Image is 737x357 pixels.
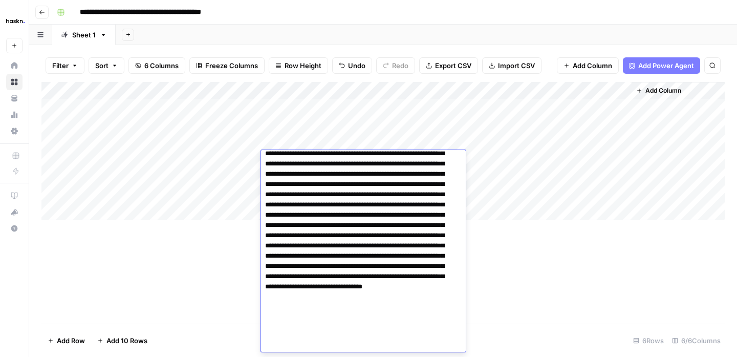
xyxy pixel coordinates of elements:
[332,57,372,74] button: Undo
[638,60,694,71] span: Add Power Agent
[52,25,116,45] a: Sheet 1
[128,57,185,74] button: 6 Columns
[623,57,700,74] button: Add Power Agent
[6,220,23,237] button: Help + Support
[6,107,23,123] a: Usage
[41,332,91,349] button: Add Row
[6,187,23,204] a: AirOps Academy
[7,204,22,220] div: What's new?
[144,60,179,71] span: 6 Columns
[89,57,124,74] button: Sort
[6,12,25,30] img: Haskn Logo
[668,332,725,349] div: 6/6 Columns
[632,84,685,97] button: Add Column
[106,335,147,346] span: Add 10 Rows
[46,57,84,74] button: Filter
[6,204,23,220] button: What's new?
[629,332,668,349] div: 6 Rows
[557,57,619,74] button: Add Column
[6,123,23,139] a: Settings
[645,86,681,95] span: Add Column
[6,74,23,90] a: Browse
[348,60,365,71] span: Undo
[189,57,265,74] button: Freeze Columns
[498,60,535,71] span: Import CSV
[6,57,23,74] a: Home
[6,8,23,34] button: Workspace: Haskn
[285,60,321,71] span: Row Height
[392,60,408,71] span: Redo
[91,332,154,349] button: Add 10 Rows
[435,60,471,71] span: Export CSV
[269,57,328,74] button: Row Height
[52,60,69,71] span: Filter
[376,57,415,74] button: Redo
[573,60,612,71] span: Add Column
[482,57,541,74] button: Import CSV
[72,30,96,40] div: Sheet 1
[57,335,85,346] span: Add Row
[6,90,23,107] a: Your Data
[419,57,478,74] button: Export CSV
[205,60,258,71] span: Freeze Columns
[95,60,109,71] span: Sort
